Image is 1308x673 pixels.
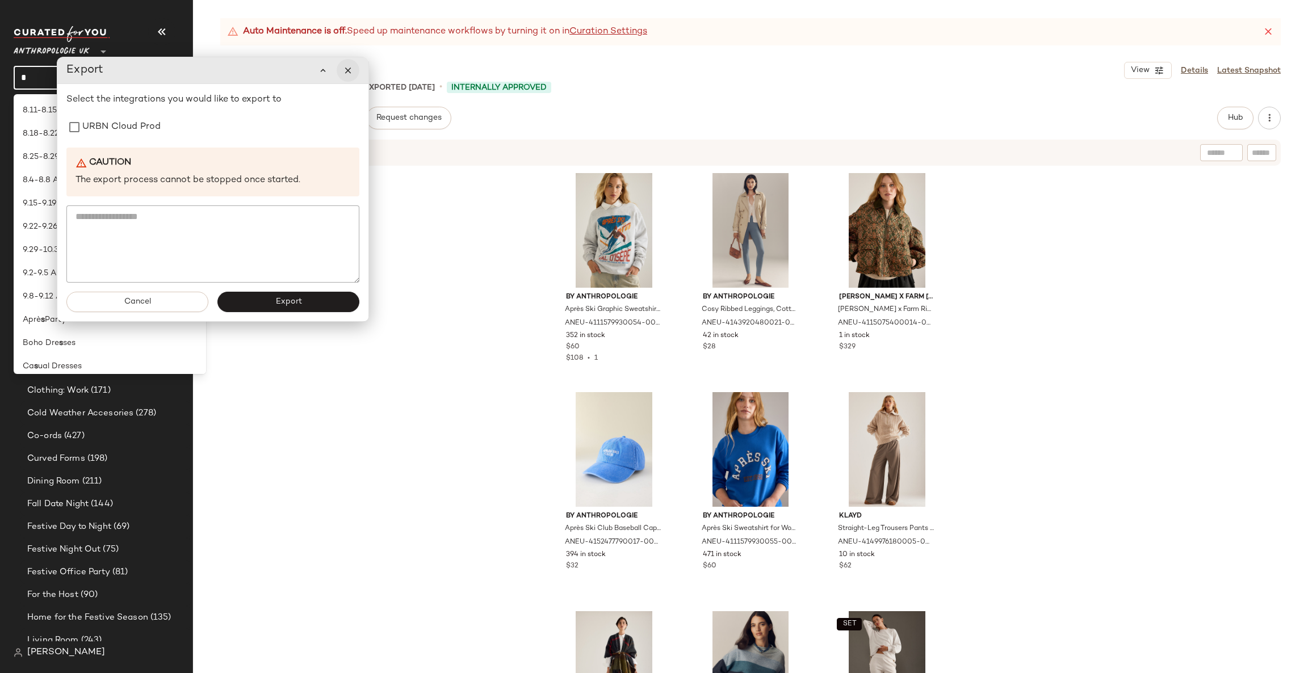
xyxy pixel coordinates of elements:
[839,292,935,302] span: [PERSON_NAME] x Farm [GEOGRAPHIC_DATA]
[1217,65,1281,77] a: Latest Snapshot
[1130,66,1150,75] span: View
[79,634,102,647] span: (243)
[837,618,862,630] button: SET
[27,430,62,443] span: Co-ords
[703,561,716,571] span: $60
[23,267,91,279] span: 9.2-9.5 AM Newne
[830,392,944,507] img: 4149976180005_023_e3
[1124,62,1172,79] button: View
[838,537,934,548] span: ANEU-4149976180005-000-023
[23,104,100,116] span: 8.11-8.15 AM Newne
[27,384,89,397] span: Clothing: Work
[89,384,111,397] span: (171)
[78,588,98,602] span: (90)
[839,511,935,521] span: KLAYD
[63,337,76,349] span: ses
[27,566,110,579] span: Festive Office Party
[14,26,110,42] img: cfy_white_logo.C9jOOHJF.svg
[27,475,80,488] span: Dining Room
[566,331,605,341] span: 352 in stock
[565,305,661,315] span: Après Ski Graphic Sweatshirt for Women, Polyester/Cotton, Size Small by Anthropologie
[1227,113,1243,123] span: Hub
[23,244,102,256] span: 9.29-10.3 AM Newne
[23,360,34,372] span: Ca
[566,292,662,302] span: By Anthropologie
[27,498,89,511] span: Fall Date Night
[694,392,808,507] img: 4111579930055_040_e5
[27,588,78,602] span: For the Host
[243,25,347,39] strong: Auto Maintenance is off.
[1181,65,1208,77] a: Details
[594,355,598,362] span: 1
[27,452,85,465] span: Curved Forms
[376,113,442,123] span: Request changes
[557,392,671,507] img: 4152477790017_040_e
[27,634,79,647] span: Living Room
[703,331,739,341] span: 42 in stock
[557,173,671,288] img: 4111579930054_004_e
[565,524,661,534] span: Après Ski Club Baseball Cap for Women in Blue, Cotton by Anthropologie
[76,174,350,187] p: The export process cannot be stopped once started.
[703,292,799,302] span: By Anthropologie
[566,355,583,362] span: $108
[839,561,852,571] span: $62
[27,543,100,556] span: Festive Night Out
[23,314,41,326] span: Aprè
[830,173,944,288] img: 4115075400014_038_e5
[38,360,82,372] span: ual Dresses
[451,82,547,94] span: Internally Approved
[566,342,580,352] span: $60
[227,25,647,39] div: Speed up maintenance workflows by turning it on in
[27,646,105,659] span: [PERSON_NAME]
[110,566,128,579] span: (81)
[439,81,442,94] span: •
[62,430,85,443] span: (427)
[275,297,301,306] span: Export
[45,314,66,326] span: Party
[27,520,111,533] span: Festive Day to Night
[27,407,133,420] span: Cold Weather Accesories
[1217,107,1253,129] button: Hub
[364,82,435,94] p: Exported [DATE]
[366,107,451,129] button: Request changes
[23,337,59,349] span: Boho Dre
[34,360,38,372] b: s
[565,318,661,329] span: ANEU-4111579930054-000-004
[842,620,856,628] span: SET
[702,305,798,315] span: Cosy Ribbed Leggings, Cotton/Rayon/Acrylic, Size Large by Anthropologie
[59,337,63,349] b: s
[702,537,798,548] span: ANEU-4111579930055-000-040
[839,550,875,560] span: 10 in stock
[23,291,97,302] span: 9.8-9.12 AM Newne
[148,611,171,624] span: (135)
[23,221,101,233] span: 9.22-9.26 AM Newne
[41,314,45,326] b: s
[702,318,798,329] span: ANEU-4143920480021-000-431
[80,475,102,488] span: (211)
[23,128,102,140] span: 8.18-8.22 AM Newne
[703,550,741,560] span: 471 in stock
[23,151,103,163] span: 8.25-8.29 AM Newne
[838,305,934,315] span: [PERSON_NAME] x Farm Rio [PERSON_NAME] Quilted Jacket for Women, Polyester, Size Small at Anthrop...
[100,543,119,556] span: (75)
[85,452,108,465] span: (198)
[839,331,870,341] span: 1 in stock
[566,550,606,560] span: 394 in stock
[217,292,359,312] button: Export
[565,537,661,548] span: ANEU-4152477790017-000-040
[703,342,715,352] span: $28
[566,511,662,521] span: By Anthropologie
[27,611,148,624] span: Home for the Festive Season
[694,173,808,288] img: 102736402_431_b
[702,524,798,534] span: Après Ski Sweatshirt for Women in Blue, Cotton, Size Large by Anthropologie
[839,342,856,352] span: $329
[66,93,359,107] p: Select the integrations you would like to export to
[838,524,934,534] span: Straight-Leg Trousers Pants in Beige, Polyester/Elastane, Size Medium by KLAYD at Anthropologie
[14,39,90,59] span: Anthropologie UK
[111,520,130,533] span: (69)
[703,511,799,521] span: By Anthropologie
[133,407,156,420] span: (278)
[23,197,100,209] span: 9.15-9.19 AM Newne
[89,498,113,511] span: (144)
[838,318,934,329] span: ANEU-4115075400014-000-038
